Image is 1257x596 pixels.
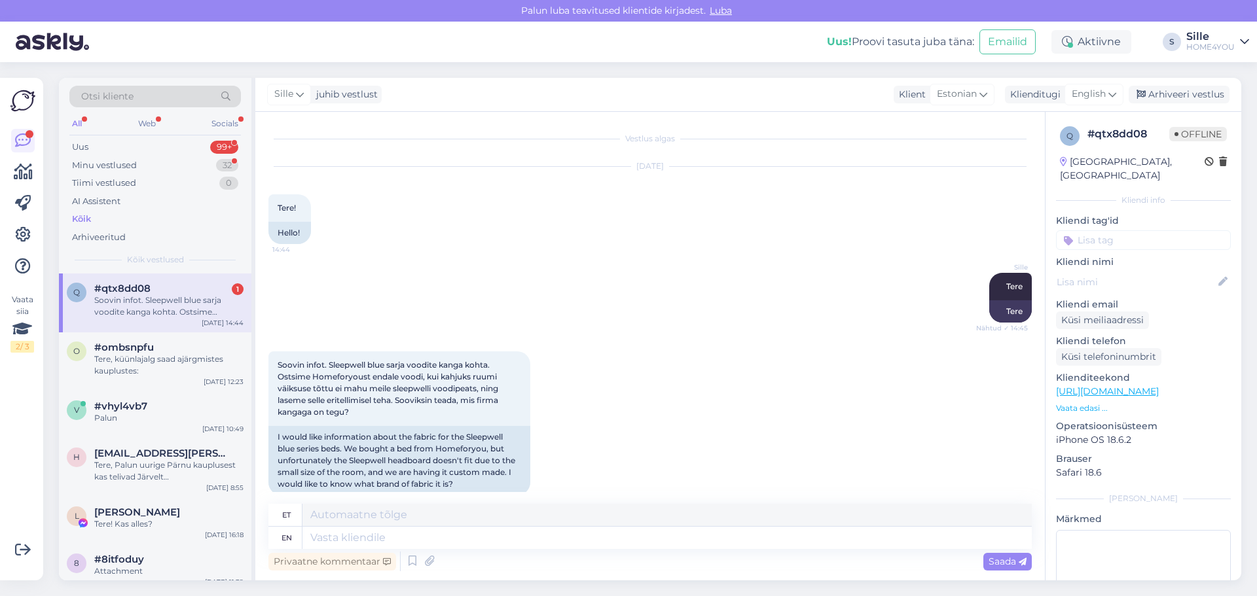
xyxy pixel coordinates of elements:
p: Operatsioonisüsteem [1056,419,1231,433]
span: #vhyl4vb7 [94,400,147,412]
span: Liis Leesi [94,506,180,518]
span: q [1066,131,1073,141]
span: Sille [979,262,1028,272]
div: Tere, Palun uurige Pärnu kauplusest kas telivad Järvelt [GEOGRAPHIC_DATA] poodi. [94,459,244,483]
span: Nähtud ✓ 14:45 [976,323,1028,333]
div: en [282,527,292,549]
span: Tere [1006,281,1023,291]
div: Aktiivne [1051,30,1131,54]
div: [DATE] 14:44 [202,318,244,328]
div: Küsi telefoninumbrit [1056,348,1161,366]
p: Klienditeekond [1056,371,1231,385]
div: 32 [216,159,238,172]
input: Lisa tag [1056,230,1231,250]
div: Klient [894,88,926,101]
p: Märkmed [1056,512,1231,526]
div: HOME4YOU [1186,42,1235,52]
div: Vaata siia [10,294,34,353]
div: Tere! Kas alles? [94,518,244,530]
span: #ombsnpfu [94,342,154,353]
div: Hello! [268,222,311,244]
p: Kliendi nimi [1056,255,1231,269]
span: Kõik vestlused [127,254,184,266]
div: 2 / 3 [10,341,34,353]
div: Soovin infot. Sleepwell blue sarja voodite kanga kohta. Ostsime Homeforyoust endale voodi, kui ka... [94,294,244,318]
div: Kõik [72,213,91,226]
div: Tiimi vestlused [72,177,136,190]
div: Socials [209,115,241,132]
div: All [69,115,84,132]
span: Otsi kliente [81,90,134,103]
p: Vaata edasi ... [1056,402,1231,414]
span: q [73,287,80,297]
div: Palun [94,412,244,424]
b: Uus! [827,35,852,48]
div: Tere [989,300,1032,323]
p: Safari 18.6 [1056,466,1231,480]
div: Küsi meiliaadressi [1056,311,1149,329]
div: juhib vestlust [311,88,378,101]
p: Kliendi tag'id [1056,214,1231,228]
img: Askly Logo [10,88,35,113]
div: 99+ [210,141,238,154]
div: 1 [232,283,244,295]
div: Web [136,115,158,132]
div: I would like information about the fabric for the Sleepwell blue series beds. We bought a bed fro... [268,426,530,495]
span: #8itfoduy [94,553,144,565]
div: Arhiveeri vestlus [1129,86,1230,103]
div: [DATE] 8:55 [206,483,244,493]
span: English [1072,87,1106,101]
div: [DATE] 16:18 [205,530,244,540]
span: h [73,452,80,462]
button: Emailid [979,29,1036,54]
div: AI Assistent [72,195,120,208]
span: 14:44 [272,245,321,254]
span: 8 [74,558,79,568]
div: [DATE] 10:49 [202,424,244,434]
div: [DATE] 12:23 [204,377,244,387]
span: Estonian [937,87,977,101]
div: et [282,504,291,526]
a: [URL][DOMAIN_NAME] [1056,385,1159,397]
p: iPhone OS 18.6.2 [1056,433,1231,447]
div: [GEOGRAPHIC_DATA], [GEOGRAPHIC_DATA] [1060,155,1205,183]
span: Soovin infot. Sleepwell blue sarja voodite kanga kohta. Ostsime Homeforyoust endale voodi, kui ka... [278,360,500,417]
div: [DATE] [268,160,1032,172]
div: Minu vestlused [72,159,137,172]
div: Proovi tasuta juba täna: [827,34,974,50]
span: Tere! [278,203,296,213]
div: Sille [1186,31,1235,42]
span: hannaliisa.holm@gmail.com [94,447,230,459]
span: v [74,405,79,415]
div: Tere, küünlajalg saad ajärgmistes kauplustes: [94,353,244,377]
div: Vestlus algas [268,133,1032,145]
p: Kliendi telefon [1056,334,1231,348]
p: Brauser [1056,452,1231,466]
span: Saada [989,555,1027,567]
p: Kliendi email [1056,298,1231,311]
input: Lisa nimi [1057,275,1216,289]
div: # qtx8dd08 [1087,126,1169,142]
span: Sille [274,87,293,101]
span: Luba [706,5,736,16]
div: [PERSON_NAME] [1056,493,1231,504]
div: Attachment [94,565,244,577]
span: Offline [1169,127,1227,141]
span: #qtx8dd08 [94,283,151,294]
div: Privaatne kommentaar [268,553,396,570]
a: SilleHOME4YOU [1186,31,1249,52]
span: o [73,346,80,356]
div: Kliendi info [1056,194,1231,206]
div: S [1163,33,1181,51]
div: Arhiveeritud [72,231,126,244]
div: Uus [72,141,88,154]
div: Klienditugi [1005,88,1061,101]
div: 0 [219,177,238,190]
div: [DATE] 11:32 [205,577,244,587]
span: L [75,511,79,521]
